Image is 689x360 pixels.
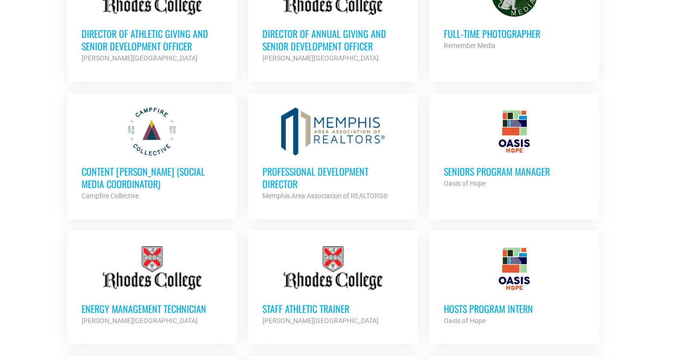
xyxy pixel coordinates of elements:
strong: [PERSON_NAME][GEOGRAPHIC_DATA] [262,54,379,62]
strong: [PERSON_NAME][GEOGRAPHIC_DATA] [82,54,198,62]
h3: Content [PERSON_NAME] (Social Media Coordinator) [82,165,223,190]
h3: Professional Development Director [262,165,404,190]
strong: Campfire Collective [82,192,139,200]
a: Content [PERSON_NAME] (Social Media Coordinator) Campfire Collective [67,93,237,216]
a: Seniors Program Manager Oasis of Hope [429,93,599,204]
a: HOSTS Program Intern Oasis of Hope [429,230,599,341]
h3: Full-Time Photographer [444,27,585,40]
strong: Oasis of Hope [444,317,486,324]
h3: Seniors Program Manager [444,165,585,178]
a: Professional Development Director Memphis Area Association of REALTORS® [248,93,418,216]
strong: [PERSON_NAME][GEOGRAPHIC_DATA] [82,317,198,324]
h3: Director of Annual Giving and Senior Development Officer [262,27,404,52]
h3: HOSTS Program Intern [444,302,585,315]
a: Staff Athletic Trainer [PERSON_NAME][GEOGRAPHIC_DATA] [248,230,418,341]
strong: Oasis of Hope [444,180,486,187]
a: Energy Management Technician [PERSON_NAME][GEOGRAPHIC_DATA] [67,230,237,341]
h3: Director of Athletic Giving and Senior Development Officer [82,27,223,52]
h3: Energy Management Technician [82,302,223,315]
h3: Staff Athletic Trainer [262,302,404,315]
strong: [PERSON_NAME][GEOGRAPHIC_DATA] [262,317,379,324]
strong: Memphis Area Association of REALTORS® [262,192,388,200]
strong: Remember Media [444,42,496,49]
